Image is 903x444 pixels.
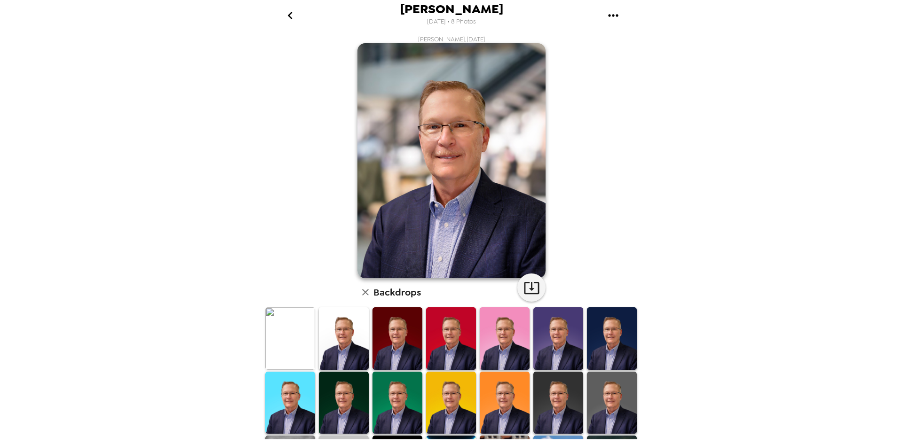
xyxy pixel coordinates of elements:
span: [PERSON_NAME] [400,3,503,16]
img: user [357,43,546,278]
img: Original [265,307,315,370]
h6: Backdrops [373,285,421,300]
span: [PERSON_NAME] , [DATE] [418,35,485,43]
span: [DATE] • 8 Photos [427,16,476,28]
